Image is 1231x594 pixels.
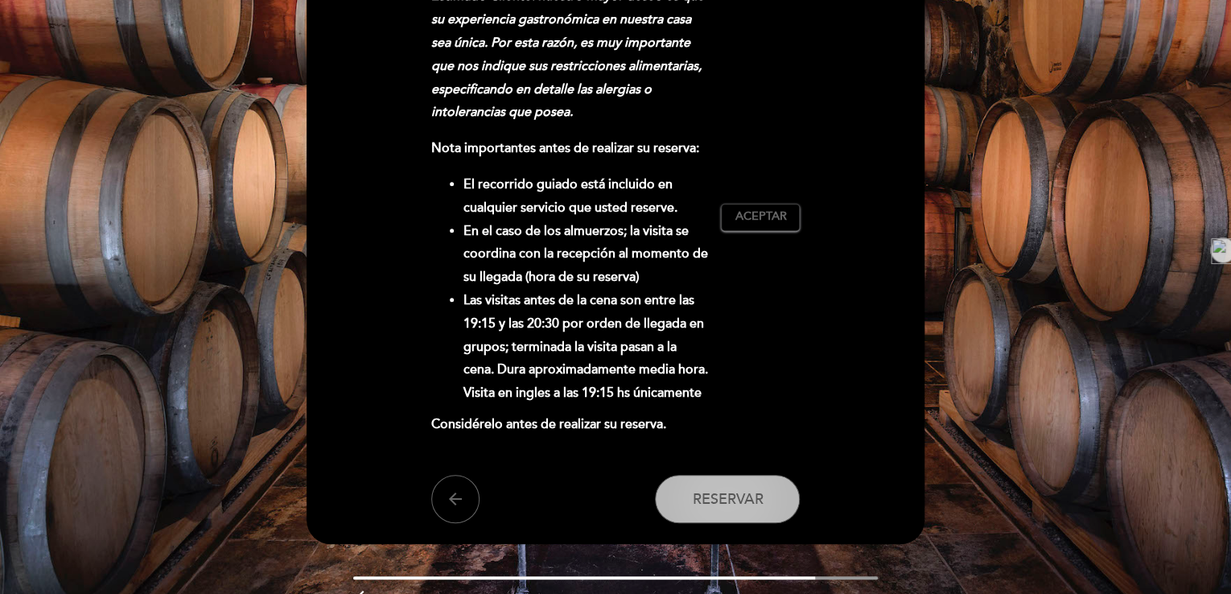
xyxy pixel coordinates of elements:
[431,140,699,156] strong: Nota importantes antes de realizar su reserva:
[463,220,709,289] li: En el caso de los almuerzos; la visita se coordina con la recepción al momento de su llegada (hor...
[655,475,800,523] button: Reservar
[721,204,800,231] button: Aceptar
[463,173,709,220] li: El recorrido guiado está incluido en cualquier servicio que usted reserve.
[463,289,709,405] li: Las visitas antes de la cena son entre las 19:15 y las 20:30 por orden de llegada en grupos; term...
[735,208,786,225] span: Aceptar
[692,490,763,508] span: Reservar
[431,475,480,523] button: arrow_back
[446,489,465,509] i: arrow_back
[431,413,709,436] p: Considérelo antes de realizar su reserva.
